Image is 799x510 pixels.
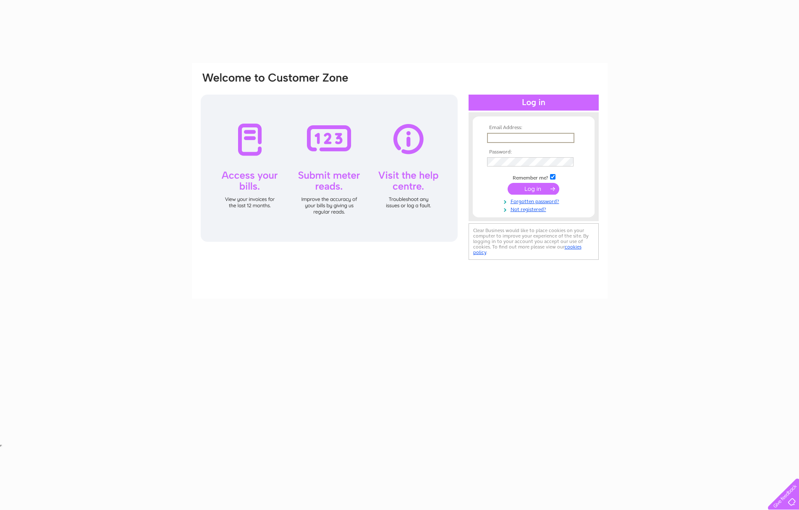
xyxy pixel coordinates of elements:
input: Submit [508,183,559,195]
th: Password: [485,149,582,155]
a: Forgotten password? [487,197,582,205]
th: Email Address: [485,125,582,131]
a: Not registered? [487,205,582,213]
div: Clear Business would like to place cookies on your computer to improve your experience of the sit... [469,223,599,260]
a: cookies policy [473,244,582,255]
td: Remember me? [485,173,582,181]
